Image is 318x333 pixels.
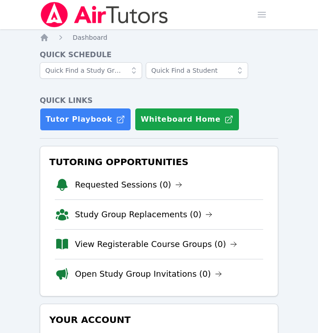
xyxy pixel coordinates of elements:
[75,268,222,280] a: Open Study Group Invitations (0)
[40,108,131,131] a: Tutor Playbook
[40,33,278,42] nav: Breadcrumb
[73,34,107,41] span: Dashboard
[40,62,142,79] input: Quick Find a Study Group
[75,208,212,221] a: Study Group Replacements (0)
[75,238,237,251] a: View Registerable Course Groups (0)
[73,33,107,42] a: Dashboard
[146,62,248,79] input: Quick Find a Student
[135,108,239,131] button: Whiteboard Home
[48,154,270,170] h3: Tutoring Opportunities
[40,2,169,27] img: Air Tutors
[75,178,182,191] a: Requested Sessions (0)
[40,49,278,60] h4: Quick Schedule
[40,95,278,106] h4: Quick Links
[48,312,270,328] h3: Your Account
